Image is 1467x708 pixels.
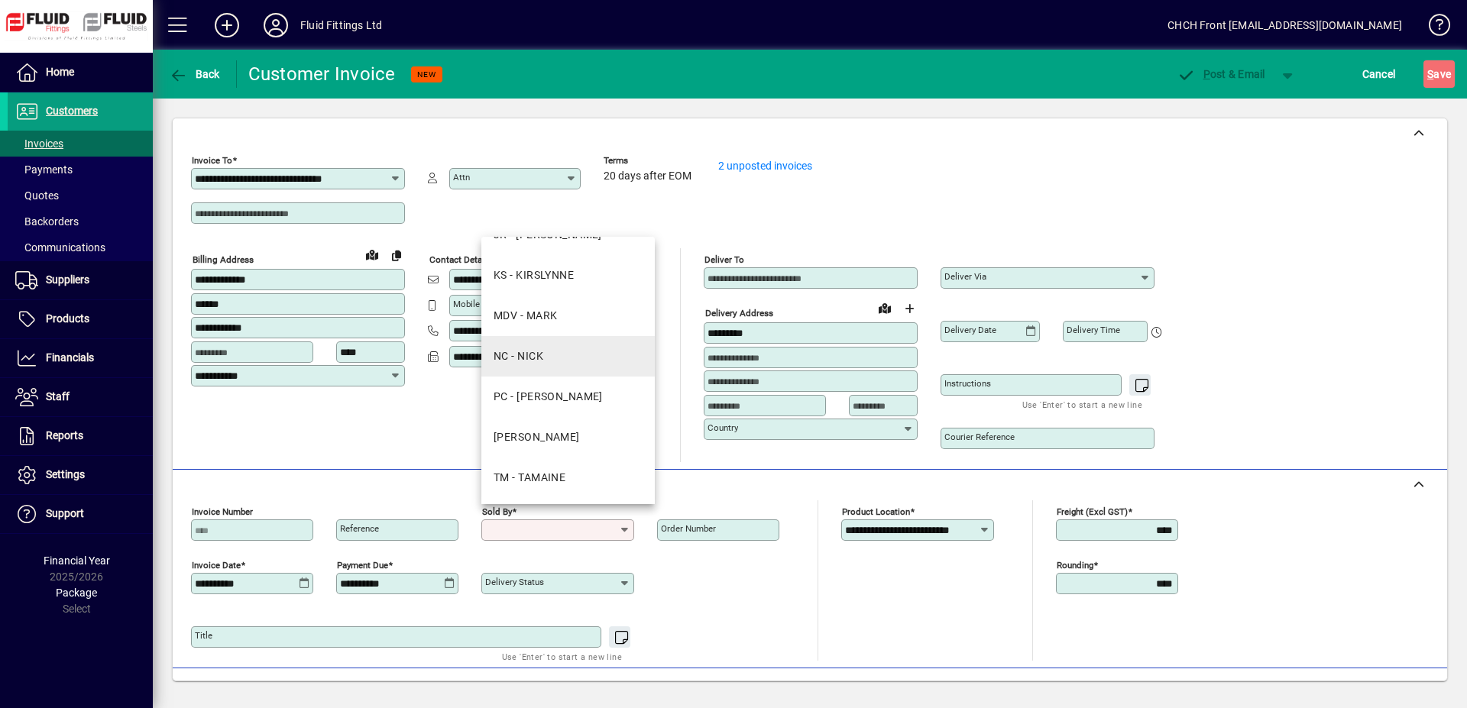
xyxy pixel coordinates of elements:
mat-label: Instructions [944,378,991,389]
span: Support [46,507,84,519]
mat-label: Order number [661,523,716,534]
mat-option: RH - RAY [481,417,655,457]
mat-label: Deliver To [704,254,744,265]
span: 20 days after EOM [604,170,691,183]
mat-label: Title [195,630,212,641]
span: Package [56,587,97,599]
button: Choose address [897,296,921,321]
span: Quotes [15,189,59,202]
span: Financial Year [44,554,110,567]
mat-option: TM - TAMAINE [481,457,655,498]
button: Back [165,60,224,88]
mat-label: Payment due [337,560,388,571]
span: Invoices [15,137,63,150]
button: Product [1336,676,1413,703]
a: Communications [8,234,153,260]
a: 2 unposted invoices [718,160,812,172]
mat-label: Country [708,422,738,433]
mat-label: Deliver via [944,271,986,282]
span: Communications [15,241,105,254]
div: Customer Invoice [248,62,396,86]
a: Staff [8,378,153,416]
span: P [1203,68,1210,80]
span: Products [46,312,89,325]
mat-option: MDV - MARK [481,296,655,336]
a: Backorders [8,209,153,234]
mat-option: NC - NICK [481,336,655,377]
span: S [1427,68,1433,80]
a: Settings [8,456,153,494]
button: Save [1423,60,1455,88]
mat-option: KS - KIRSLYNNE [481,255,655,296]
mat-hint: Use 'Enter' to start a new line [1022,396,1142,413]
mat-label: Courier Reference [944,432,1015,442]
div: Fluid Fittings Ltd [300,13,382,37]
button: Profile [251,11,300,39]
span: Backorders [15,215,79,228]
mat-label: Delivery date [944,325,996,335]
mat-label: Reference [340,523,379,534]
mat-label: Product location [842,506,910,517]
mat-label: Invoice number [192,506,253,517]
a: Financials [8,339,153,377]
div: [PERSON_NAME] [494,429,580,445]
a: Suppliers [8,261,153,299]
span: Customers [46,105,98,117]
span: Back [169,68,220,80]
mat-hint: Use 'Enter' to start a new line [502,648,622,665]
button: Cancel [1359,60,1400,88]
span: Reports [46,429,83,441]
a: Home [8,53,153,92]
span: Staff [46,390,70,402]
span: Settings [46,468,85,480]
mat-label: Mobile [453,299,480,309]
a: Reports [8,417,153,455]
mat-label: Rounding [1057,560,1093,571]
mat-label: Delivery time [1067,325,1120,335]
span: NEW [417,70,436,79]
button: Product History [916,676,1006,703]
div: KS - KIRSLYNNE [494,267,574,283]
mat-label: Invoice To [192,155,232,166]
mat-label: Sold by [482,506,512,517]
span: Cancel [1362,62,1396,86]
div: NC - NICK [494,348,543,364]
mat-option: PC - PAUL [481,377,655,417]
span: Suppliers [46,273,89,286]
span: ave [1427,62,1451,86]
app-page-header-button: Back [153,60,237,88]
a: Invoices [8,131,153,157]
a: Payments [8,157,153,183]
button: Add [202,11,251,39]
a: Products [8,300,153,338]
span: Product [1343,677,1405,702]
a: View on map [873,296,897,320]
a: Knowledge Base [1417,3,1448,53]
a: Support [8,495,153,533]
span: Financials [46,351,94,364]
div: CHCH Front [EMAIL_ADDRESS][DOMAIN_NAME] [1167,13,1402,37]
span: Payments [15,163,73,176]
a: Quotes [8,183,153,209]
a: View on map [360,242,384,267]
div: TM - TAMAINE [494,470,565,486]
span: Product History [922,677,1000,702]
span: ost & Email [1177,68,1265,80]
div: MDV - MARK [494,308,557,324]
mat-label: Delivery status [485,577,544,587]
span: Terms [604,156,695,166]
button: Post & Email [1169,60,1273,88]
button: Copy to Delivery address [384,243,409,267]
mat-label: Attn [453,172,470,183]
div: PC - [PERSON_NAME] [494,389,603,405]
mat-label: Invoice date [192,560,241,571]
mat-label: Freight (excl GST) [1057,506,1128,517]
span: Home [46,66,74,78]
